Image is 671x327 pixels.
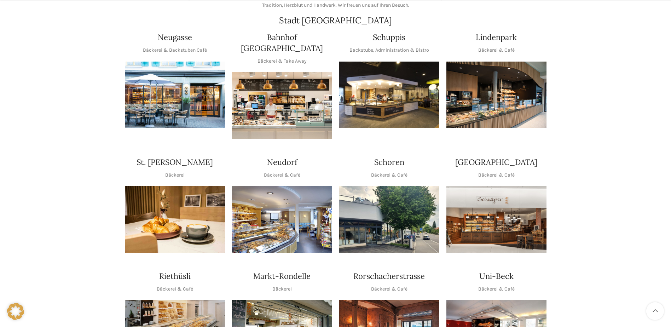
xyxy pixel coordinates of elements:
img: Neudorf_1 [232,186,332,253]
div: 1 / 1 [232,72,332,139]
p: Bäckerei & Take Away [258,57,307,65]
h4: Schoren [374,157,404,168]
h4: Rorschacherstrasse [353,271,425,282]
img: Schwyter-1800x900 [446,186,546,253]
img: 017-e1571925257345 [446,62,546,128]
p: Bäckerei [272,285,292,293]
h4: Neudorf [267,157,297,168]
p: Backstube, Administration & Bistro [349,46,429,54]
h4: Schuppis [373,32,405,43]
p: Bäckerei & Café [478,285,515,293]
a: Scroll to top button [646,302,664,320]
p: Bäckerei & Backstuben Café [143,46,207,54]
p: Bäckerei & Café [157,285,193,293]
h4: Neugasse [158,32,192,43]
h4: Uni-Beck [479,271,514,282]
p: Bäckerei & Café [478,171,515,179]
p: Bäckerei & Café [478,46,515,54]
p: Bäckerei & Café [371,171,407,179]
img: 150130-Schwyter-013 [339,62,439,128]
h4: [GEOGRAPHIC_DATA] [455,157,537,168]
div: 1 / 1 [125,186,225,253]
div: 1 / 1 [446,186,546,253]
h4: St. [PERSON_NAME] [137,157,213,168]
p: Bäckerei & Café [371,285,407,293]
div: 1 / 1 [339,186,439,253]
img: Bahnhof St. Gallen [232,72,332,139]
h4: Riethüsli [159,271,191,282]
div: 1 / 1 [232,186,332,253]
img: Neugasse [125,62,225,128]
img: 0842cc03-b884-43c1-a0c9-0889ef9087d6 copy [339,186,439,253]
h2: Stadt [GEOGRAPHIC_DATA] [125,16,546,25]
h4: Markt-Rondelle [253,271,311,282]
div: 1 / 1 [446,62,546,128]
p: Bäckerei [165,171,185,179]
h4: Bahnhof [GEOGRAPHIC_DATA] [232,32,332,54]
h4: Lindenpark [476,32,517,43]
div: 1 / 1 [125,62,225,128]
img: schwyter-23 [125,186,225,253]
div: 1 / 1 [339,62,439,128]
p: Bäckerei & Café [264,171,300,179]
